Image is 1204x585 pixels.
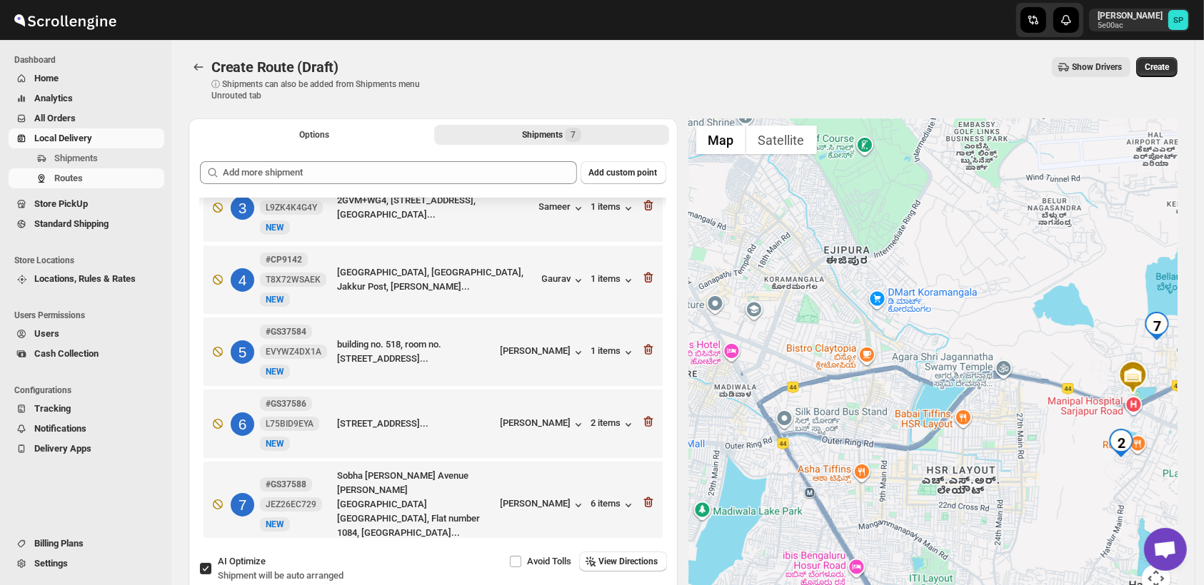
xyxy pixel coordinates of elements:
button: Users [9,324,164,344]
div: 1 items [591,201,636,215]
span: NEW [266,223,284,233]
div: Selected Shipments [189,150,678,544]
button: Billing Plans [9,534,164,554]
div: building no. 518, room no. [STREET_ADDRESS]... [337,337,495,366]
button: Home [9,68,164,88]
span: L75BID9EYA [266,418,313,429]
button: 1 items [591,273,636,288]
button: Routes [189,57,209,77]
div: 2 [1107,429,1135,457]
span: Configurations [14,385,164,396]
div: 6 items [591,498,636,512]
button: Routes [9,168,164,188]
div: 3 [231,196,254,220]
span: Sulakshana Pundle [1168,10,1188,30]
span: Cash Collection [34,348,99,359]
span: Delivery Apps [34,443,91,454]
button: Add custom point [581,161,666,184]
span: T8X72WSAEK [266,274,321,285]
button: Selected Shipments [434,125,668,145]
a: Open chat [1144,528,1187,571]
span: Store Locations [14,255,164,266]
input: Add more shipment [223,161,577,184]
button: Sameer [539,201,586,215]
button: Create [1136,57,1178,77]
button: Analytics [9,88,164,108]
span: Dashboard [14,54,164,66]
text: SP [1173,16,1183,25]
div: 4 [231,268,254,292]
span: Store PickUp [34,198,88,209]
span: EVYWZ4DX1A [266,346,321,357]
span: NEW [266,439,284,449]
b: #GS37588 [266,479,306,489]
span: Locations, Rules & Rates [34,273,136,284]
span: Create Route (Draft) [211,58,338,76]
button: Gaurav [542,273,586,288]
span: Add custom point [589,167,658,178]
div: 6 [231,412,254,436]
b: #CP9142 [266,255,302,265]
span: Analytics [34,93,73,103]
span: Routes [54,173,83,183]
p: 5e00ac [1098,21,1163,30]
span: NEW [266,367,284,377]
button: Show street map [696,126,746,154]
button: Show satellite imagery [746,126,817,154]
button: View Directions [579,551,667,571]
div: [GEOGRAPHIC_DATA], [GEOGRAPHIC_DATA], Jakkur Post, [PERSON_NAME]... [337,265,536,294]
button: Delivery Apps [9,439,164,459]
div: 5 [231,340,254,364]
span: Shipments [54,153,98,163]
span: NEW [266,295,284,305]
button: Cash Collection [9,344,164,364]
button: Notifications [9,419,164,439]
button: 2 items [591,417,636,432]
p: [PERSON_NAME] [1098,10,1163,21]
span: Show Drivers [1072,61,1122,73]
span: Tracking [34,403,71,414]
span: Shipment will be auto arranged [218,570,343,581]
div: 2GVM+WG4, [STREET_ADDRESS], [GEOGRAPHIC_DATA]... [337,193,533,222]
p: ⓘ Shipments can also be added from Shipments menu Unrouted tab [211,78,436,101]
span: AI Optimize [218,556,266,566]
button: Tracking [9,399,164,419]
button: Settings [9,554,164,574]
b: #GS37584 [266,327,306,337]
button: Shipments [9,148,164,168]
span: NEW [266,519,284,529]
span: Notifications [34,423,86,434]
button: User menu [1089,9,1190,31]
span: 7 [571,129,576,141]
span: JEZ26EC729 [266,499,316,510]
span: Local Delivery [34,133,92,143]
button: All Orders [9,108,164,128]
span: Billing Plans [34,538,84,549]
span: Options [299,129,329,141]
button: 1 items [591,345,636,360]
span: L9ZK4K4G4Y [266,202,317,213]
span: Settings [34,558,68,569]
button: [PERSON_NAME] [501,417,586,432]
button: Show Drivers [1052,57,1130,77]
span: All Orders [34,113,76,123]
div: Sobha [PERSON_NAME] Avenue [PERSON_NAME][GEOGRAPHIC_DATA] [GEOGRAPHIC_DATA], Flat number 1084, [G... [337,469,495,540]
span: View Directions [599,556,658,567]
span: Create [1145,61,1169,73]
span: Users [34,328,59,339]
button: [PERSON_NAME] [501,498,586,512]
div: 7 [231,493,254,517]
img: ScrollEngine [11,2,119,38]
button: [PERSON_NAME] [501,345,586,360]
span: Avoid Tolls [528,556,572,566]
div: Shipments [522,128,581,142]
div: 7 [1143,312,1171,340]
